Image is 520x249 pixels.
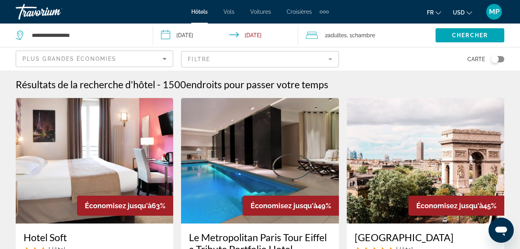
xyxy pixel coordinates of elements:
img: Hotel image [181,98,339,224]
span: Carte [467,54,485,65]
button: User Menu [484,4,504,20]
a: Voitures [250,9,271,15]
button: Check-in date: Nov 28, 2025 Check-out date: Nov 30, 2025 [153,24,298,47]
h1: Résultats de la recherche d'hôtel [16,78,155,90]
span: Économisez jusqu'à [85,202,152,210]
mat-select: Sort by [22,54,167,64]
span: 2 [325,30,347,41]
span: , 1 [347,30,375,41]
div: 63% [77,196,173,216]
span: Adultes [328,32,347,38]
a: Vols [223,9,234,15]
span: Plus grandes économies [22,56,116,62]
div: 45% [408,196,504,216]
a: Croisières [287,9,312,15]
a: [GEOGRAPHIC_DATA] [355,231,496,243]
a: Travorium [16,2,94,22]
span: - [157,78,161,90]
a: Hôtels [191,9,208,15]
span: Économisez jusqu'à [416,202,483,210]
div: 49% [243,196,339,216]
img: Hotel image [347,98,504,224]
span: endroits pour passer votre temps [186,78,328,90]
button: Toggle map [485,56,504,63]
button: Travelers: 2 adults, 0 children [298,24,436,47]
a: Hotel Soft [24,231,165,243]
span: Économisez jusqu'à [251,202,317,210]
span: Chercher [452,32,488,38]
h2: 1500 [163,78,328,90]
button: Change language [427,7,441,18]
span: MP [489,8,500,16]
button: Chercher [436,28,504,42]
iframe: Bouton de lancement de la fenêtre de messagerie [489,218,514,243]
span: USD [453,9,465,16]
span: fr [427,9,434,16]
button: Extra navigation items [320,5,329,18]
button: Filter [181,51,339,68]
button: Change currency [453,7,472,18]
img: Hotel image [16,98,173,224]
span: Chambre [352,32,375,38]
